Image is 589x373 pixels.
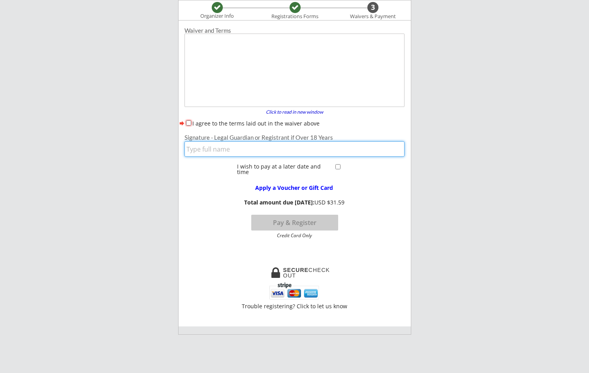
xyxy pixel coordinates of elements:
div: 3 [367,3,378,12]
div: USD $31.59 [240,199,349,206]
div: Click to read in new window [261,110,328,114]
div: Registrations Forms [268,13,322,20]
label: I agree to the terms laid out in the waiver above [192,120,320,127]
button: Pay & Register [251,215,338,231]
button: forward [179,119,185,127]
div: Credit Card Only [254,233,335,238]
div: Apply a Voucher or Gift Card [243,185,345,191]
div: Waiver and Terms [184,28,405,34]
strong: Total amount due [DATE]: [244,199,314,206]
a: Click to read in new window [261,110,328,116]
div: Signature - Legal Guardian or Registrant if Over 18 Years [184,135,405,141]
div: Trouble registering? Click to let us know [241,304,348,309]
input: Type full name [184,141,405,157]
div: Waivers & Payment [346,13,400,20]
div: I wish to pay at a later date and time [237,164,333,175]
div: Organizer Info [196,13,239,19]
strong: SECURE [283,267,309,273]
div: CHECKOUT [283,267,330,278]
